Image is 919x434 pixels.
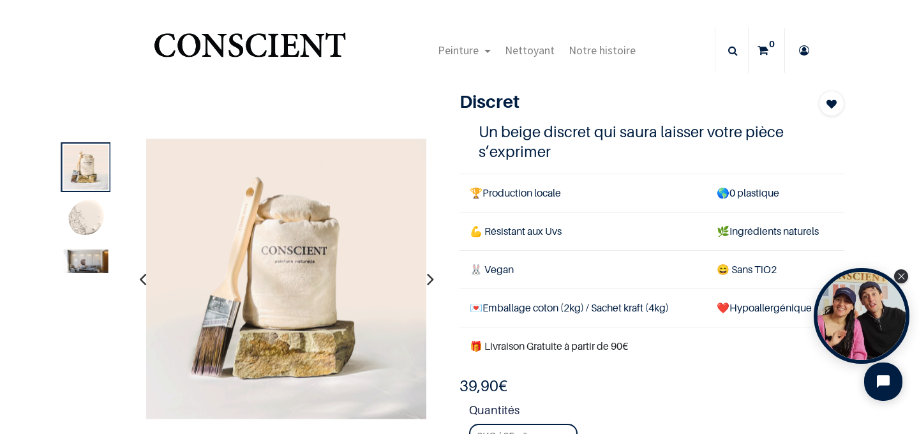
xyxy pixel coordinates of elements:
div: Close Tolstoy widget [894,269,908,283]
td: Emballage coton (2kg) / Sachet kraft (4kg) [459,289,706,327]
span: 💌 [470,301,482,314]
span: Peinture [438,43,479,57]
img: Product image [64,197,108,242]
span: 🌎 [717,186,729,199]
img: Product image [64,145,108,190]
b: € [459,377,507,395]
a: Logo of Conscient [151,26,348,76]
span: 😄 S [717,263,737,276]
img: Product image [146,138,426,419]
span: 🏆 [470,186,482,199]
div: Tolstoy bubble widget [814,268,909,364]
strong: Quantités [469,401,844,424]
span: 💪 Résistant aux Uvs [470,225,562,237]
div: Open Tolstoy [814,268,909,364]
div: Open Tolstoy widget [814,268,909,364]
span: Notre histoire [569,43,636,57]
h4: Un beige discret qui saura laisser votre pièce s’exprimer [479,122,825,161]
td: Production locale [459,174,706,212]
button: Add to wishlist [819,91,844,116]
span: Nettoyant [505,43,555,57]
a: 0 [749,28,784,73]
font: 🎁 Livraison Gratuite à partir de 90€ [470,340,628,352]
img: Product image [64,250,108,273]
td: ❤️Hypoallergénique [706,289,844,327]
span: 39,90 [459,377,498,395]
a: Peinture [431,28,498,73]
h1: Discret [459,91,787,112]
td: ans TiO2 [706,250,844,288]
sup: 0 [766,38,778,50]
iframe: Tidio Chat [853,352,913,412]
span: 🌿 [717,225,729,237]
td: 0 plastique [706,174,844,212]
span: 🐰 Vegan [470,263,514,276]
img: Conscient [151,26,348,76]
td: Ingrédients naturels [706,212,844,250]
span: Add to wishlist [826,96,837,112]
